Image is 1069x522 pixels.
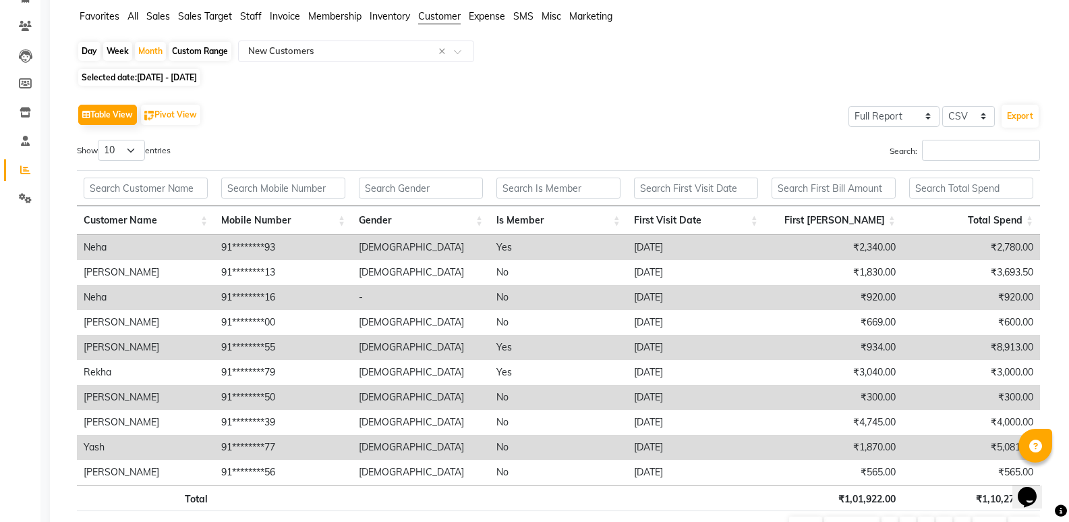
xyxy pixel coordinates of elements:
td: ₹934.00 [765,335,902,360]
div: Week [103,42,132,61]
td: ₹3,693.50 [902,260,1040,285]
button: Export [1002,105,1039,128]
td: [DATE] [627,460,765,485]
th: Total Spend: activate to sort column ascending [902,206,1040,235]
td: ₹300.00 [902,385,1040,410]
input: Search: [922,140,1040,161]
td: [PERSON_NAME] [77,410,214,435]
td: ₹920.00 [765,285,902,310]
td: ₹300.00 [765,385,902,410]
input: Search First Visit Date [634,178,758,199]
td: ₹669.00 [765,310,902,335]
td: ₹2,780.00 [902,235,1040,260]
td: No [490,435,627,460]
td: [DEMOGRAPHIC_DATA] [352,435,490,460]
th: ₹1,10,279.91 [902,485,1040,511]
td: [DATE] [627,235,765,260]
td: [DATE] [627,260,765,285]
button: Pivot View [141,105,200,125]
td: ₹920.00 [902,285,1040,310]
td: No [490,460,627,485]
td: ₹3,000.00 [902,360,1040,385]
td: [DATE] [627,360,765,385]
iframe: chat widget [1012,468,1056,508]
td: [DATE] [627,285,765,310]
td: No [490,410,627,435]
div: Day [78,42,100,61]
td: ₹4,000.00 [902,410,1040,435]
input: Search Total Spend [909,178,1033,199]
td: [DATE] [627,335,765,360]
td: Neha [77,235,214,260]
td: ₹565.00 [902,460,1040,485]
td: [DEMOGRAPHIC_DATA] [352,460,490,485]
th: Gender: activate to sort column ascending [352,206,490,235]
span: [DATE] - [DATE] [137,72,197,82]
div: Custom Range [169,42,231,61]
button: Table View [78,105,137,125]
td: [DEMOGRAPHIC_DATA] [352,235,490,260]
span: Customer [418,10,461,22]
span: Sales [146,10,170,22]
td: [PERSON_NAME] [77,260,214,285]
th: ₹1,01,922.00 [765,485,902,511]
input: Search Customer Name [84,178,208,199]
td: ₹5,081.00 [902,435,1040,460]
th: First Bill Amount: activate to sort column ascending [765,206,902,235]
td: Yes [490,360,627,385]
span: Selected date: [78,69,200,86]
td: [PERSON_NAME] [77,385,214,410]
label: Show entries [77,140,171,161]
input: Search Gender [359,178,483,199]
td: ₹1,830.00 [765,260,902,285]
td: [DATE] [627,310,765,335]
img: pivot.png [144,111,154,121]
td: Yes [490,335,627,360]
td: [PERSON_NAME] [77,335,214,360]
td: ₹8,913.00 [902,335,1040,360]
td: Rekha [77,360,214,385]
td: No [490,310,627,335]
span: Marketing [569,10,612,22]
th: First Visit Date: activate to sort column ascending [627,206,765,235]
span: Inventory [370,10,410,22]
span: All [127,10,138,22]
span: Membership [308,10,362,22]
span: Invoice [270,10,300,22]
td: Yash [77,435,214,460]
td: [DEMOGRAPHIC_DATA] [352,410,490,435]
td: No [490,285,627,310]
td: [DATE] [627,385,765,410]
input: Search Mobile Number [221,178,345,199]
input: Search First Bill Amount [772,178,896,199]
td: ₹2,340.00 [765,235,902,260]
span: Staff [240,10,262,22]
td: Yes [490,235,627,260]
td: ₹4,745.00 [765,410,902,435]
select: Showentries [98,140,145,161]
td: ₹3,040.00 [765,360,902,385]
td: [DEMOGRAPHIC_DATA] [352,335,490,360]
td: No [490,260,627,285]
td: [DEMOGRAPHIC_DATA] [352,310,490,335]
th: Total [77,485,214,511]
td: [DEMOGRAPHIC_DATA] [352,385,490,410]
th: Is Member: activate to sort column ascending [490,206,627,235]
div: Month [135,42,166,61]
td: [DATE] [627,435,765,460]
span: Sales Target [178,10,232,22]
td: No [490,385,627,410]
span: SMS [513,10,533,22]
td: [DEMOGRAPHIC_DATA] [352,360,490,385]
td: ₹1,870.00 [765,435,902,460]
td: [PERSON_NAME] [77,310,214,335]
span: Favorites [80,10,119,22]
td: ₹565.00 [765,460,902,485]
th: Mobile Number: activate to sort column ascending [214,206,352,235]
td: [DATE] [627,410,765,435]
td: ₹600.00 [902,310,1040,335]
td: - [352,285,490,310]
td: Neha [77,285,214,310]
span: Misc [542,10,561,22]
td: [PERSON_NAME] [77,460,214,485]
